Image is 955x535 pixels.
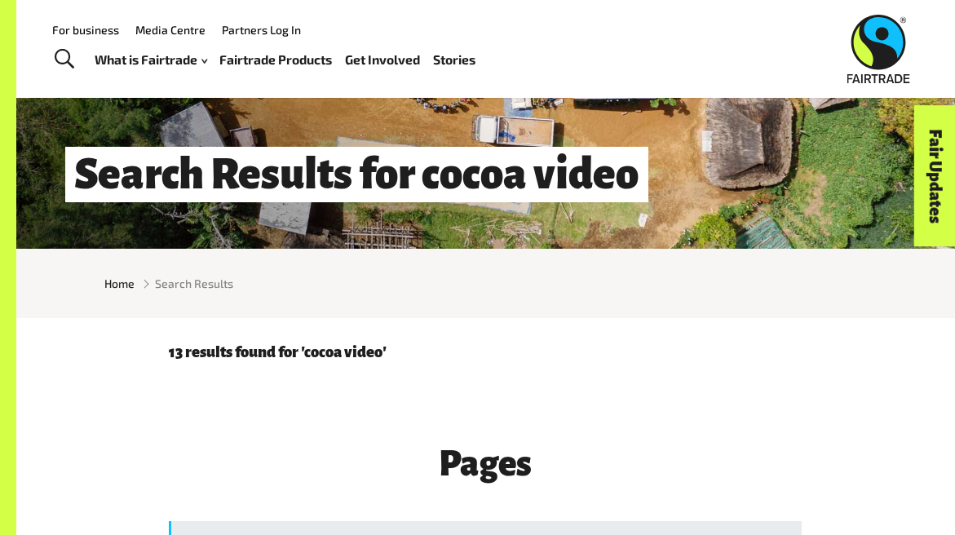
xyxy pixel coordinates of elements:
span: Search Results [155,275,233,292]
h3: Pages [169,445,802,483]
a: Toggle Search [44,39,84,80]
a: Stories [433,48,475,71]
a: For business [52,23,119,37]
h1: Search Results for cocoa video [65,147,648,201]
a: What is Fairtrade [95,48,207,71]
a: Fairtrade Products [219,48,332,71]
a: Partners Log In [222,23,301,37]
a: Get Involved [345,48,420,71]
img: Fairtrade Australia New Zealand logo [847,15,909,83]
a: Home [104,275,135,292]
p: 13 results found for 'cocoa video' [169,344,802,361]
a: Media Centre [135,23,206,37]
